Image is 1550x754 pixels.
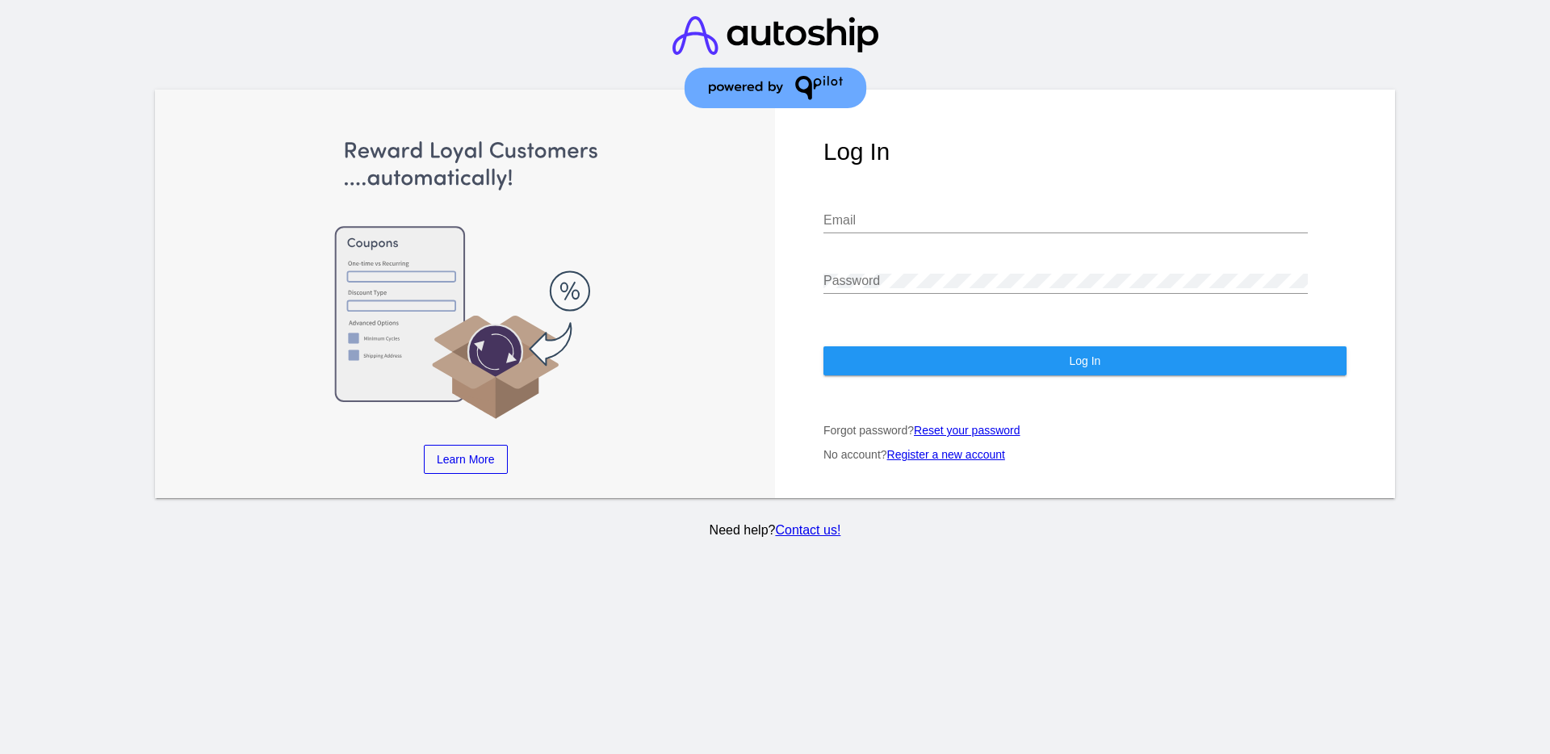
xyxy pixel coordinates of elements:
[823,213,1308,228] input: Email
[437,453,495,466] span: Learn More
[823,138,1347,165] h1: Log In
[775,523,840,537] a: Contact us!
[823,448,1347,461] p: No account?
[424,445,508,474] a: Learn More
[887,448,1005,461] a: Register a new account
[823,346,1347,375] button: Log In
[153,523,1398,538] p: Need help?
[914,424,1020,437] a: Reset your password
[823,424,1347,437] p: Forgot password?
[204,138,727,421] img: Apply Coupons Automatically to Scheduled Orders with QPilot
[1069,354,1100,367] span: Log In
